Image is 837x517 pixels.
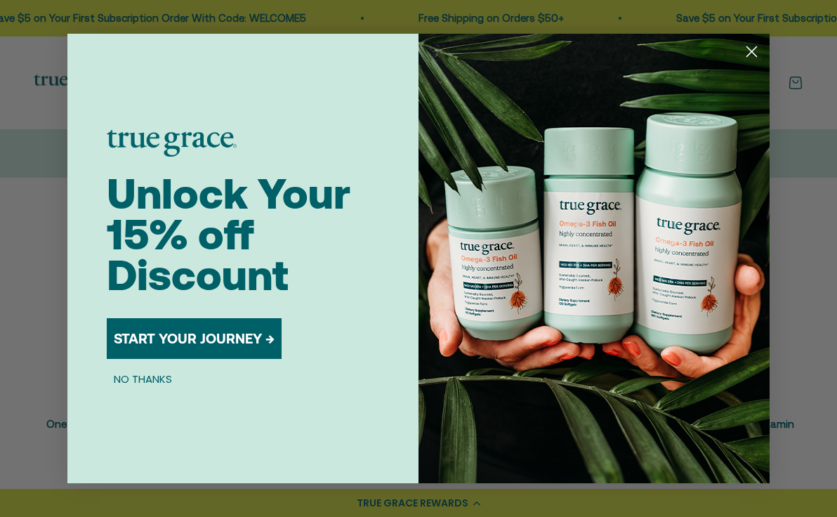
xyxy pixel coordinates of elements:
[739,39,764,64] button: Close dialog
[107,169,350,299] span: Unlock Your 15% off Discount
[419,34,770,483] img: 098727d5-50f8-4f9b-9554-844bb8da1403.jpeg
[107,318,282,359] button: START YOUR JOURNEY →
[107,130,237,157] img: logo placeholder
[107,370,179,387] button: NO THANKS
